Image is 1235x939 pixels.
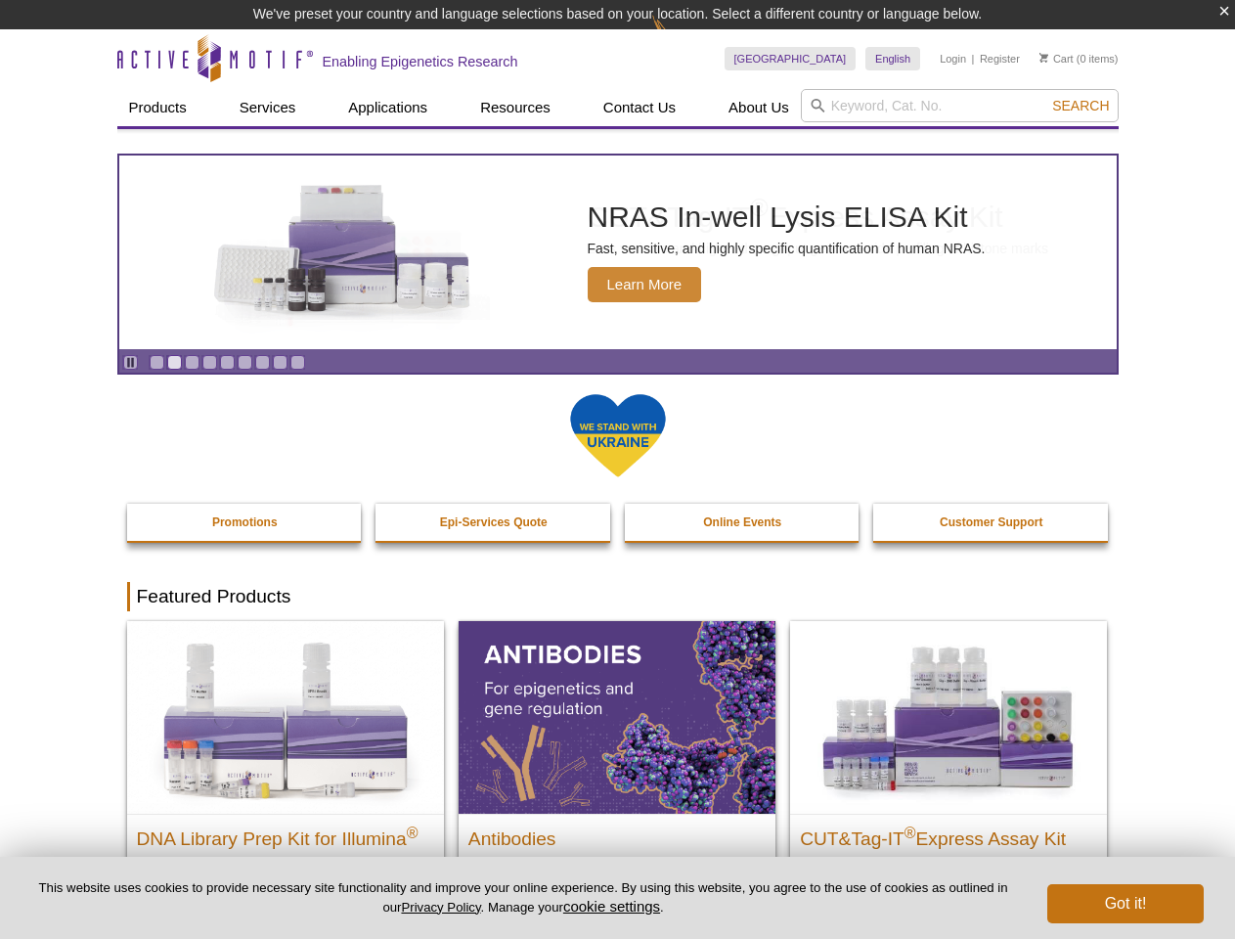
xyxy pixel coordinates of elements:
[717,89,801,126] a: About Us
[588,240,986,257] p: Fast, sensitive, and highly specific quantification of human NRAS.
[228,89,308,126] a: Services
[468,820,766,849] h2: Antibodies
[375,504,612,541] a: Epi-Services Quote
[127,621,444,813] img: DNA Library Prep Kit for Illumina
[801,89,1119,122] input: Keyword, Cat. No.
[117,89,198,126] a: Products
[127,582,1109,611] h2: Featured Products
[150,355,164,370] a: Go to slide 1
[790,621,1107,917] a: CUT&Tag-IT® Express Assay Kit CUT&Tag-IT®Express Assay Kit Less variable and higher-throughput ge...
[440,515,548,529] strong: Epi-Services Quote
[725,47,857,70] a: [GEOGRAPHIC_DATA]
[119,156,1117,349] article: NRAS In-well Lysis ELISA Kit
[255,355,270,370] a: Go to slide 7
[167,355,182,370] a: Go to slide 2
[940,515,1042,529] strong: Customer Support
[569,392,667,479] img: We Stand With Ukraine
[1039,53,1048,63] img: Your Cart
[703,515,781,529] strong: Online Events
[1052,98,1109,113] span: Search
[588,202,986,232] h2: NRAS In-well Lysis ELISA Kit
[652,15,704,61] img: Change Here
[865,47,920,70] a: English
[592,89,687,126] a: Contact Us
[31,879,1015,917] p: This website uses cookies to provide necessary site functionality and improve your online experie...
[323,53,518,70] h2: Enabling Epigenetics Research
[1046,97,1115,114] button: Search
[202,355,217,370] a: Go to slide 4
[238,355,252,370] a: Go to slide 6
[563,898,660,915] button: cookie settings
[127,504,364,541] a: Promotions
[1039,47,1119,70] li: (0 items)
[197,185,490,320] img: NRAS In-well Lysis ELISA Kit
[407,824,419,840] sup: ®
[185,355,199,370] a: Go to slide 3
[800,820,1097,849] h2: CUT&Tag-IT Express Assay Kit
[980,52,1020,66] a: Register
[1039,52,1074,66] a: Cart
[220,355,235,370] a: Go to slide 5
[119,156,1117,349] a: NRAS In-well Lysis ELISA Kit NRAS In-well Lysis ELISA Kit Fast, sensitive, and highly specific qu...
[790,621,1107,813] img: CUT&Tag-IT® Express Assay Kit
[1047,884,1204,923] button: Got it!
[904,824,916,840] sup: ®
[459,621,775,917] a: All Antibodies Antibodies Application-tested antibodies for ChIP, CUT&Tag, and CUT&RUN.
[588,267,702,302] span: Learn More
[873,504,1110,541] a: Customer Support
[972,47,975,70] li: |
[137,820,434,849] h2: DNA Library Prep Kit for Illumina
[127,621,444,937] a: DNA Library Prep Kit for Illumina DNA Library Prep Kit for Illumina® Dual Index NGS Kit for ChIP-...
[212,515,278,529] strong: Promotions
[401,900,480,915] a: Privacy Policy
[940,52,966,66] a: Login
[459,621,775,813] img: All Antibodies
[625,504,861,541] a: Online Events
[336,89,439,126] a: Applications
[123,355,138,370] a: Toggle autoplay
[273,355,287,370] a: Go to slide 8
[468,89,562,126] a: Resources
[290,355,305,370] a: Go to slide 9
